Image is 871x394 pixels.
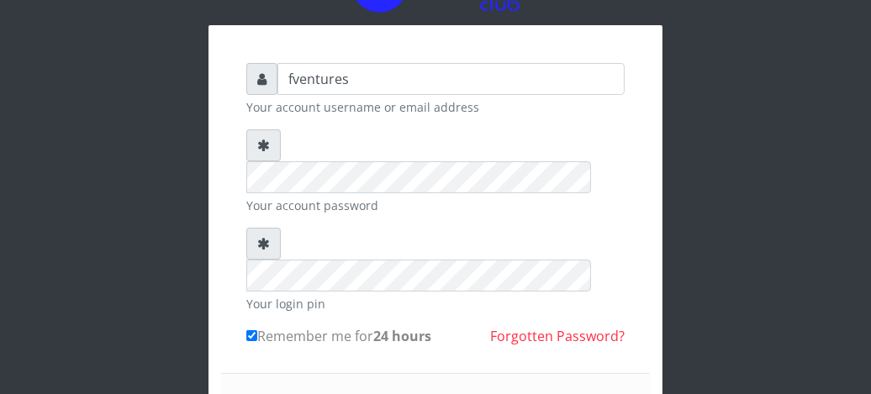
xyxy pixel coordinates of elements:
small: Your account password [246,197,625,214]
b: 24 hours [373,327,431,345]
a: Forgotten Password? [490,327,625,345]
small: Your account username or email address [246,98,625,116]
small: Your login pin [246,295,625,313]
input: Remember me for24 hours [246,330,257,341]
label: Remember me for [246,326,431,346]
input: Username or email address [277,63,625,95]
